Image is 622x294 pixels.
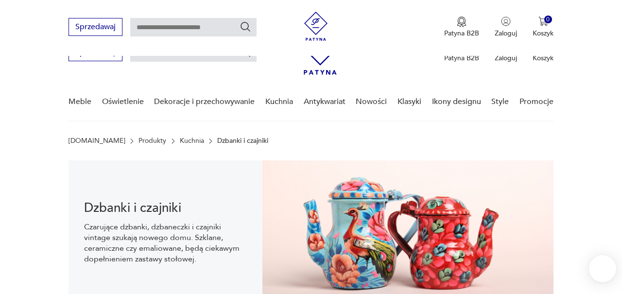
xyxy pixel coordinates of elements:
[180,137,204,145] a: Kuchnia
[397,83,421,121] a: Klasyki
[102,83,144,121] a: Oświetlenie
[444,17,479,38] a: Ikona medaluPatyna B2B
[69,83,91,121] a: Meble
[444,29,479,38] p: Patyna B2B
[589,255,616,282] iframe: Smartsupp widget button
[301,12,330,41] img: Patyna - sklep z meblami i dekoracjami vintage
[84,222,247,264] p: Czarujące dzbanki, dzbaneczki i czajniki vintage szukają nowego domu. Szklane, ceramiczne czy ema...
[457,17,466,27] img: Ikona medalu
[138,137,166,145] a: Produkty
[432,83,481,121] a: Ikony designu
[69,50,122,56] a: Sprzedawaj
[217,137,268,145] p: Dzbanki i czajniki
[84,202,247,214] h1: Dzbanki i czajniki
[538,17,548,26] img: Ikona koszyka
[304,83,346,121] a: Antykwariat
[519,83,553,121] a: Promocje
[444,17,479,38] button: Patyna B2B
[491,83,509,121] a: Style
[495,29,517,38] p: Zaloguj
[495,17,517,38] button: Zaloguj
[495,53,517,63] p: Zaloguj
[533,53,553,63] p: Koszyk
[544,16,553,24] div: 0
[69,24,122,31] a: Sprzedawaj
[265,83,293,121] a: Kuchnia
[240,21,251,33] button: Szukaj
[69,137,125,145] a: [DOMAIN_NAME]
[444,53,479,63] p: Patyna B2B
[501,17,511,26] img: Ikonka użytkownika
[154,83,255,121] a: Dekoracje i przechowywanie
[533,17,553,38] button: 0Koszyk
[356,83,387,121] a: Nowości
[69,18,122,36] button: Sprzedawaj
[533,29,553,38] p: Koszyk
